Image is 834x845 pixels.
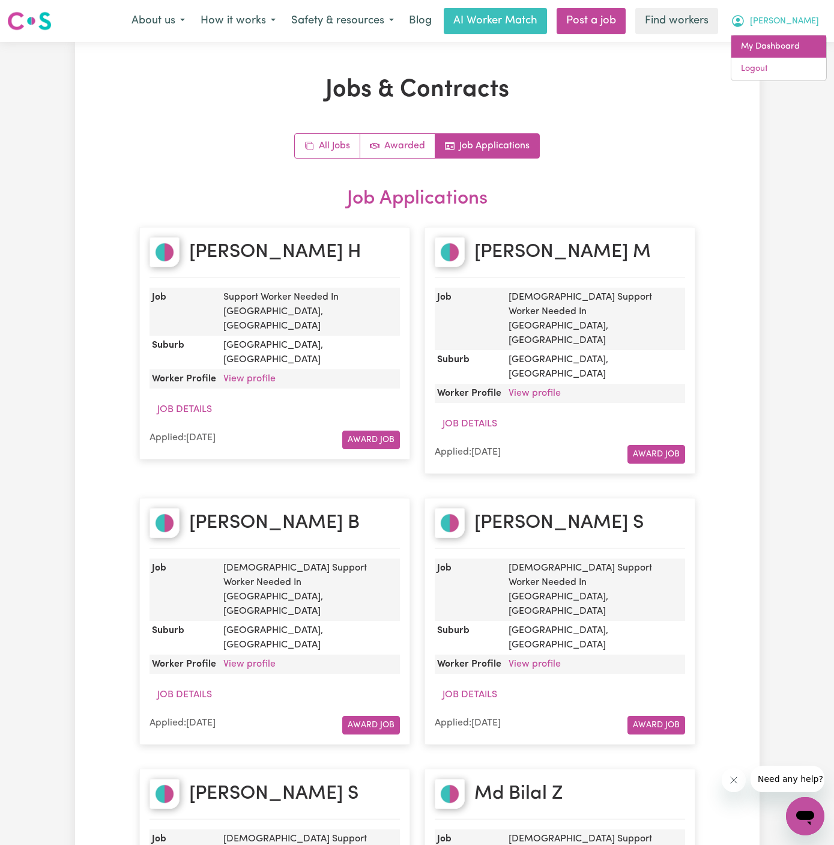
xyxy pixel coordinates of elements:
h2: [PERSON_NAME] H [189,241,361,264]
button: Award Job [342,431,400,449]
h2: [PERSON_NAME] S [474,512,644,535]
button: Award Job [627,445,685,464]
iframe: Message from company [751,766,824,792]
iframe: Close message [722,768,746,792]
h2: Job Applications [139,187,695,210]
a: Blog [402,8,439,34]
a: My Dashboard [731,35,826,58]
dd: [GEOGRAPHIC_DATA] , [GEOGRAPHIC_DATA] [219,336,400,369]
span: [PERSON_NAME] [750,15,819,28]
dd: [DEMOGRAPHIC_DATA] Support Worker Needed In [GEOGRAPHIC_DATA], [GEOGRAPHIC_DATA] [219,559,400,621]
dt: Job [435,288,504,350]
a: Logout [731,58,826,80]
button: Safety & resources [283,8,402,34]
a: View profile [509,659,561,669]
dt: Job [150,288,219,336]
a: Active jobs [360,134,435,158]
button: Award Job [627,716,685,734]
button: My Account [723,8,827,34]
a: All jobs [295,134,360,158]
h2: [PERSON_NAME] M [474,241,651,264]
a: View profile [223,374,276,384]
a: Careseekers logo [7,7,52,35]
h1: Jobs & Contracts [139,76,695,104]
a: Post a job [557,8,626,34]
dd: [DEMOGRAPHIC_DATA] Support Worker Needed In [GEOGRAPHIC_DATA], [GEOGRAPHIC_DATA] [504,559,685,621]
div: My Account [731,35,827,81]
span: Applied: [DATE] [435,718,501,728]
img: Careseekers logo [7,10,52,32]
button: About us [124,8,193,34]
span: Applied: [DATE] [435,447,501,457]
dt: Worker Profile [150,369,219,389]
img: Bishal [150,508,180,538]
dd: [DEMOGRAPHIC_DATA] Support Worker Needed In [GEOGRAPHIC_DATA], [GEOGRAPHIC_DATA] [504,288,685,350]
iframe: Button to launch messaging window [786,797,824,835]
img: Mary Joy [150,237,180,267]
a: AI Worker Match [444,8,547,34]
dt: Worker Profile [435,384,504,403]
a: Job applications [435,134,539,158]
dt: Worker Profile [435,655,504,674]
button: Job Details [150,398,220,421]
dt: Suburb [150,621,219,655]
dt: Suburb [435,350,504,384]
span: Applied: [DATE] [150,718,216,728]
a: Find workers [635,8,718,34]
dd: [GEOGRAPHIC_DATA] , [GEOGRAPHIC_DATA] [504,350,685,384]
button: Award Job [342,716,400,734]
button: Job Details [435,683,505,706]
button: How it works [193,8,283,34]
dd: Support Worker Needed In [GEOGRAPHIC_DATA], [GEOGRAPHIC_DATA] [219,288,400,336]
dt: Worker Profile [150,655,219,674]
dd: [GEOGRAPHIC_DATA] , [GEOGRAPHIC_DATA] [219,621,400,655]
button: Job Details [435,413,505,435]
img: Md Bilal [435,779,465,809]
dd: [GEOGRAPHIC_DATA] , [GEOGRAPHIC_DATA] [504,621,685,655]
a: View profile [223,659,276,669]
dt: Job [435,559,504,621]
dt: Job [150,559,219,621]
button: Job Details [150,683,220,706]
img: Kelvin [435,237,465,267]
dt: Suburb [150,336,219,369]
img: Ahmad [150,779,180,809]
a: View profile [509,389,561,398]
h2: [PERSON_NAME] B [189,512,360,535]
dt: Suburb [435,621,504,655]
h2: Md Bilal Z [474,783,563,805]
img: Sanjeev [435,508,465,538]
span: Applied: [DATE] [150,433,216,443]
h2: [PERSON_NAME] S [189,783,358,805]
